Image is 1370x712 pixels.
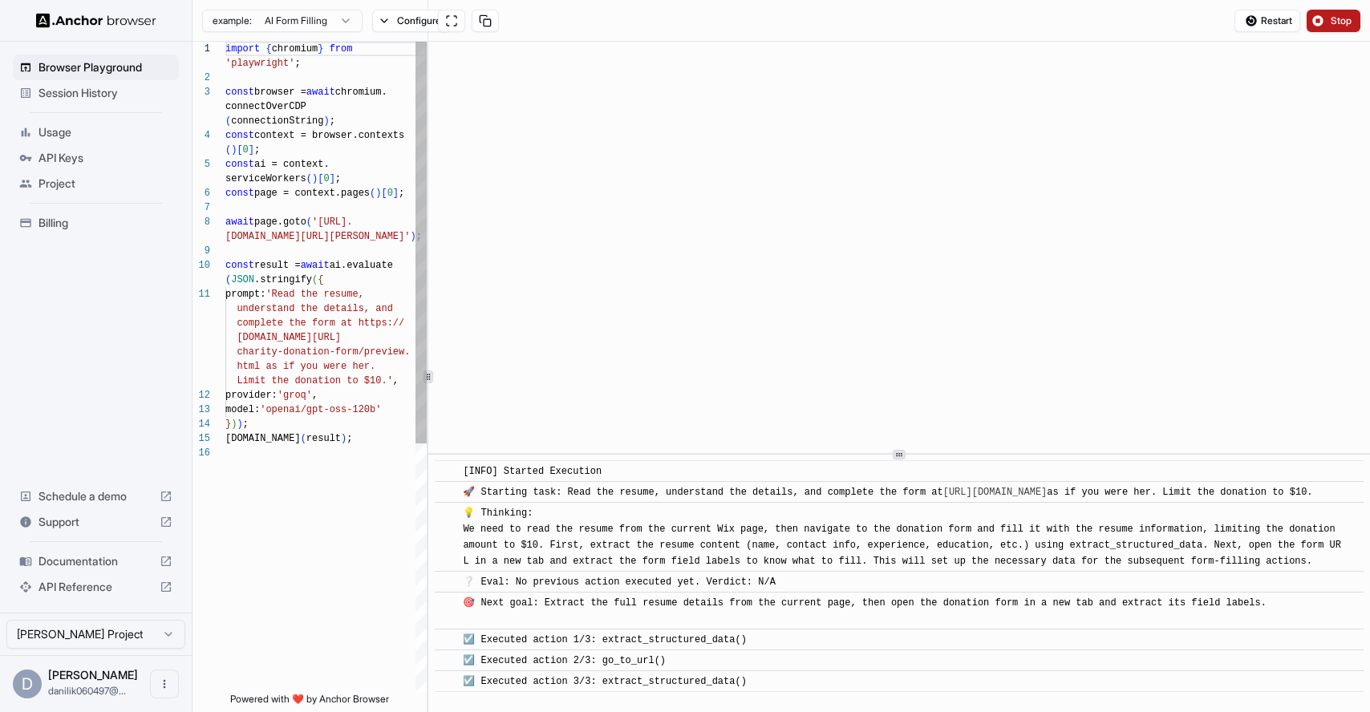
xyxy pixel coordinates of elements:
[438,10,465,32] button: Open in full screen
[48,685,126,697] span: danilik060497@gmail.com
[36,13,156,28] img: Anchor Logo
[1331,14,1353,27] span: Stop
[39,215,172,231] span: Billing
[213,14,252,27] span: example:
[39,150,172,166] span: API Keys
[1261,14,1292,27] span: Restart
[39,579,153,595] span: API Reference
[13,80,179,106] div: Session History
[13,145,179,171] div: API Keys
[39,176,172,192] span: Project
[472,10,499,32] button: Copy session ID
[39,85,172,101] span: Session History
[150,670,179,698] button: Open menu
[39,124,172,140] span: Usage
[13,55,179,80] div: Browser Playground
[39,59,172,75] span: Browser Playground
[48,668,138,682] span: Danil Chekmarev
[13,119,179,145] div: Usage
[13,509,179,535] div: Support
[1307,10,1360,32] button: Stop
[13,670,42,698] div: D
[13,210,179,236] div: Billing
[39,488,153,504] span: Schedule a demo
[13,574,179,600] div: API Reference
[1234,10,1300,32] button: Restart
[13,171,179,196] div: Project
[13,548,179,574] div: Documentation
[372,10,450,32] button: Configure
[39,514,153,530] span: Support
[39,553,153,569] span: Documentation
[13,483,179,509] div: Schedule a demo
